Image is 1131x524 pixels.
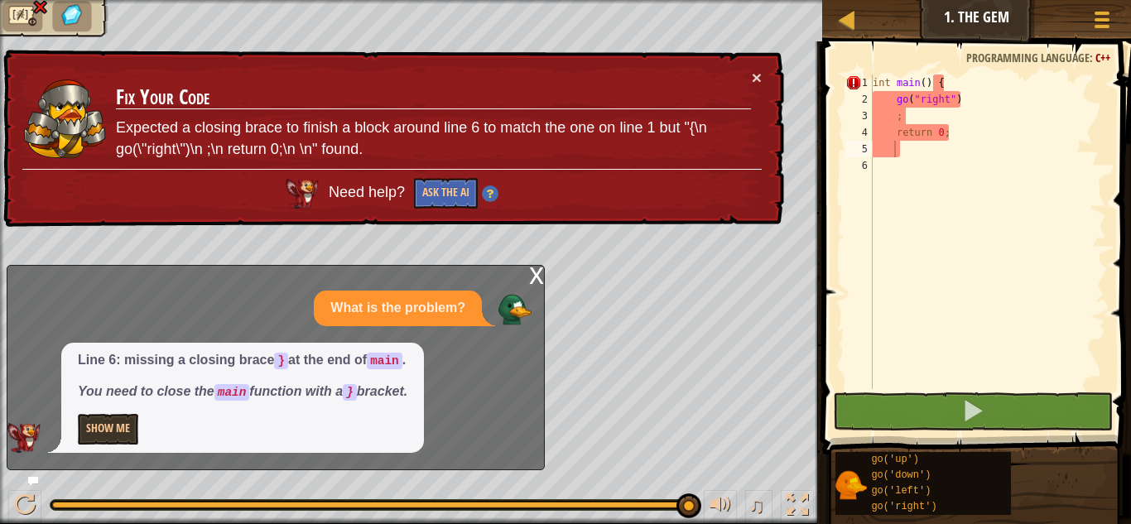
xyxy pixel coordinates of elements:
p: Line 6: missing a closing brace at the end of . [78,351,407,370]
code: main [367,353,402,369]
button: Show game menu [1081,3,1123,42]
img: AI [7,423,41,453]
h3: Fix Your Code [117,82,752,115]
div: 6 [845,157,873,174]
img: Player [498,293,532,326]
span: C++ [1095,50,1110,65]
div: 2 [845,91,873,108]
div: 4 [845,124,873,141]
button: ♫ [745,490,773,524]
span: ♫ [748,493,765,517]
code: } [343,384,357,401]
img: AI [285,177,319,208]
button: Ctrl + P: Play [8,490,41,524]
p: Expected a closing brace to finish a block around line 6 to match the one on line 1 but "{\n go(\... [116,113,751,166]
code: } [274,353,288,369]
em: You need to close the function with a bracket. [78,384,407,398]
span: : [1090,50,1095,65]
button: Show Me [78,414,138,445]
div: 3 [845,108,873,124]
div: 1 [845,75,873,91]
div: x [529,266,544,282]
span: go('down') [871,469,931,481]
div: 5 [845,141,873,157]
button: Toggle fullscreen [781,490,814,524]
img: Hint [481,187,498,204]
span: go('left') [871,485,931,497]
img: duck_senick.png [23,73,107,155]
button: Adjust volume [704,490,737,524]
button: × [753,75,763,92]
span: go('right') [871,501,936,512]
code: main [214,384,250,401]
span: Programming language [966,50,1090,65]
button: Ask the AI [413,179,478,210]
li: No code problems. [2,1,42,31]
img: portrait.png [835,469,867,501]
span: go('up') [871,454,919,465]
span: Need help? [328,183,408,201]
button: Shift+Enter: Run current code. [833,392,1113,430]
li: Collect the gems. [52,1,92,31]
p: What is the problem? [330,299,465,318]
